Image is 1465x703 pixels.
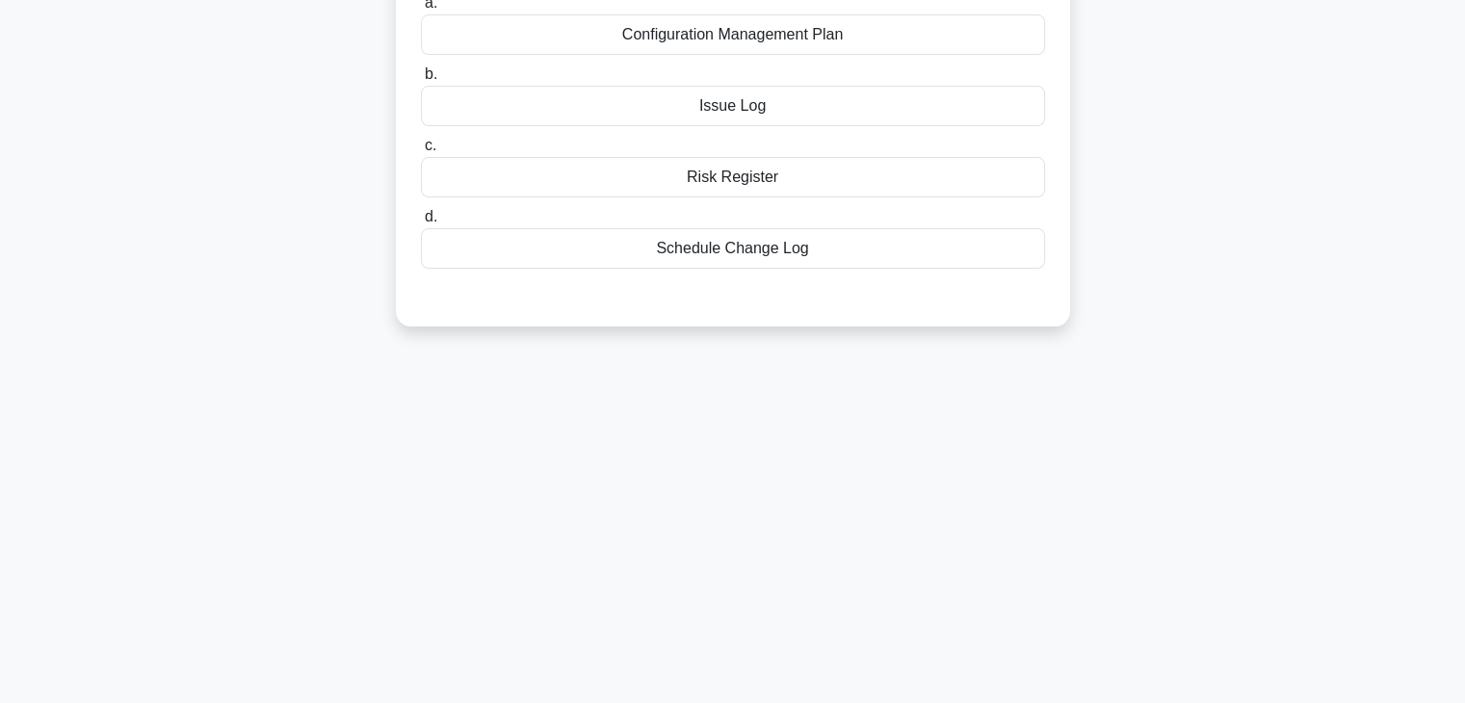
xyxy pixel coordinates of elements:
[425,137,436,153] span: c.
[421,157,1045,197] div: Risk Register
[421,14,1045,55] div: Configuration Management Plan
[425,208,437,224] span: d.
[425,65,437,82] span: b.
[421,86,1045,126] div: Issue Log
[421,228,1045,269] div: Schedule Change Log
